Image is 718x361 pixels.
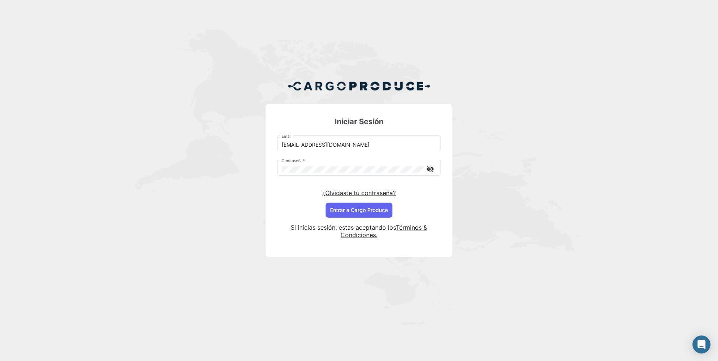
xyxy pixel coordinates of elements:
[291,224,396,231] span: Si inicias sesión, estas aceptando los
[425,164,434,174] mat-icon: visibility_off
[288,77,430,95] img: Cargo Produce Logo
[282,142,437,148] input: Email
[326,203,392,218] button: Entrar a Cargo Produce
[692,335,710,353] div: Abrir Intercom Messenger
[322,189,396,197] a: ¿Olvidaste tu contraseña?
[278,116,440,127] h3: Iniciar Sesión
[341,224,427,239] a: Términos & Condiciones.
